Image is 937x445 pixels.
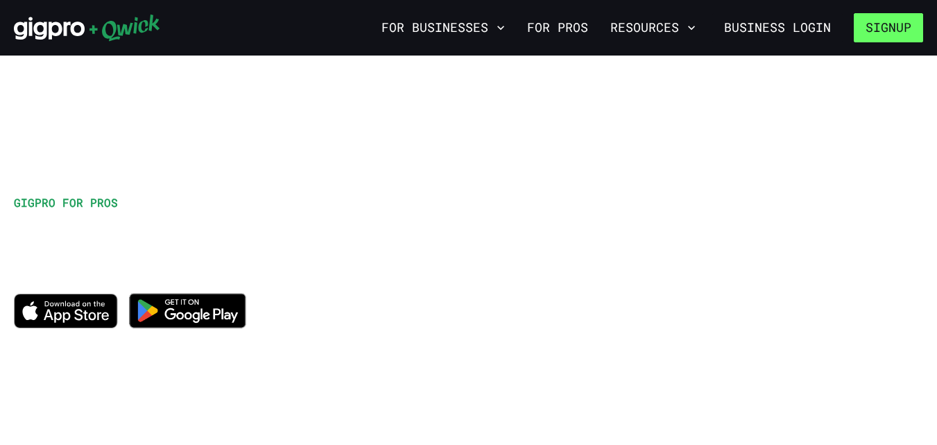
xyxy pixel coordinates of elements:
[854,13,923,42] button: Signup
[14,217,560,279] h1: Work when you want, explore new opportunities, and get paid for it!
[376,16,510,40] button: For Businesses
[121,285,255,337] img: Get it on Google Play
[14,195,118,210] span: GIGPRO FOR PROS
[605,16,701,40] button: Resources
[712,13,843,42] a: Business Login
[522,16,594,40] a: For Pros
[14,317,118,331] a: Download on the App Store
